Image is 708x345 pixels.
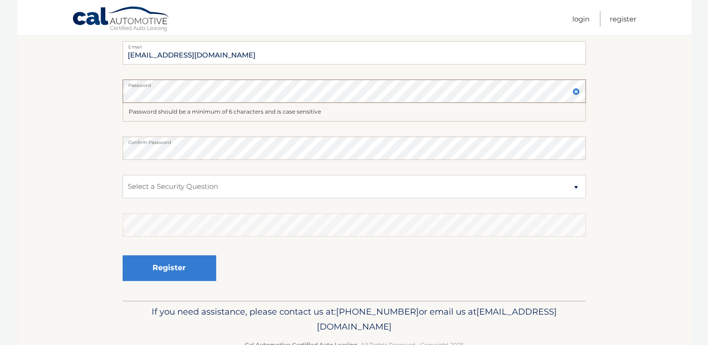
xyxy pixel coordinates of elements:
[336,306,419,317] span: [PHONE_NUMBER]
[123,41,586,49] label: Email
[572,11,590,27] a: Login
[572,88,580,95] img: close.svg
[123,103,586,122] div: Password should be a minimum of 6 characters and is case sensitive
[610,11,636,27] a: Register
[123,79,586,87] label: Password
[123,255,216,281] button: Register
[123,137,586,144] label: Confirm Password
[129,304,580,334] p: If you need assistance, please contact us at: or email us at
[317,306,557,332] span: [EMAIL_ADDRESS][DOMAIN_NAME]
[72,6,170,33] a: Cal Automotive
[123,41,586,65] input: Email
